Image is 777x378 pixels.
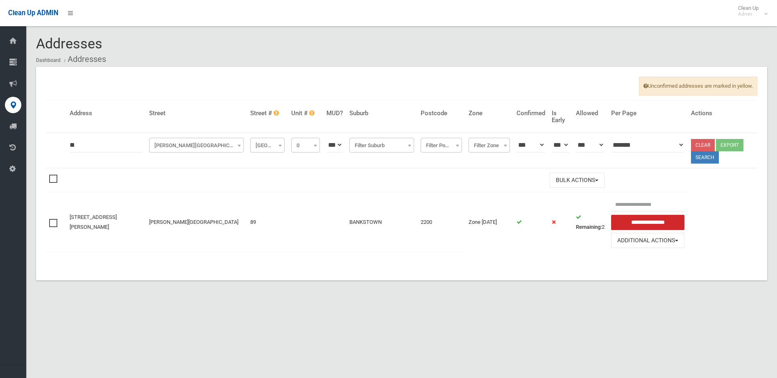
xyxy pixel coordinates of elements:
[326,110,343,117] h4: MUD?
[421,138,462,153] span: Filter Postcode
[465,192,513,252] td: Zone [DATE]
[146,192,247,252] td: [PERSON_NAME][GEOGRAPHIC_DATA]
[8,9,58,17] span: Clean Up ADMIN
[247,192,288,252] td: 89
[423,140,460,151] span: Filter Postcode
[691,139,715,151] a: Clear
[70,110,143,117] h4: Address
[291,138,320,153] span: 0
[734,5,767,17] span: Clean Up
[62,52,106,67] li: Addresses
[471,140,508,151] span: Filter Zone
[250,138,285,153] span: Filter Street #
[576,224,602,230] strong: Remaining:
[469,138,510,153] span: Filter Zone
[550,173,605,188] button: Bulk Actions
[738,11,759,17] small: Admin
[417,192,465,252] td: 2200
[149,138,244,153] span: Jacobs Street (BANKSTOWN)
[250,110,285,117] h4: Street #
[349,110,414,117] h4: Suburb
[291,110,320,117] h4: Unit #
[349,138,414,153] span: Filter Suburb
[149,110,244,117] h4: Street
[351,140,412,151] span: Filter Suburb
[346,192,417,252] td: BANKSTOWN
[469,110,510,117] h4: Zone
[36,35,102,52] span: Addresses
[516,110,545,117] h4: Confirmed
[691,110,754,117] h4: Actions
[611,233,685,248] button: Additional Actions
[421,110,462,117] h4: Postcode
[576,110,605,117] h4: Allowed
[70,214,117,230] a: [STREET_ADDRESS][PERSON_NAME]
[691,151,719,164] button: Search
[252,140,283,151] span: Filter Street #
[552,110,569,123] h4: Is Early
[293,140,318,151] span: 0
[151,140,242,151] span: Jacobs Street (BANKSTOWN)
[36,57,61,63] a: Dashboard
[611,110,685,117] h4: Per Page
[573,192,608,252] td: 2
[716,139,743,151] button: Export
[639,77,757,96] span: Unconfirmed addresses are marked in yellow.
